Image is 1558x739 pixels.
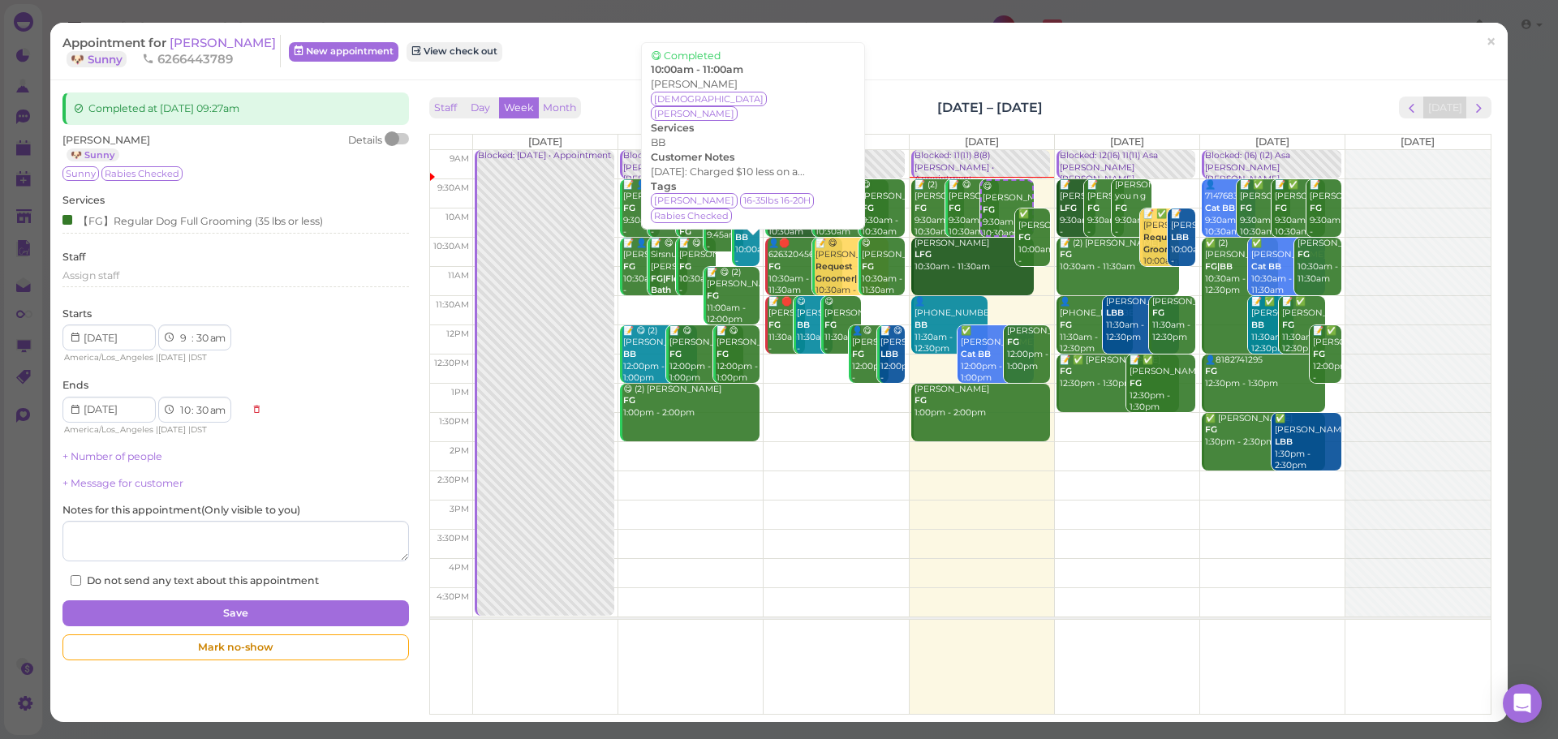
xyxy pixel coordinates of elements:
[1060,203,1077,213] b: LFG
[1204,238,1279,297] div: ✅ (2) [PERSON_NAME] 10:30am - 12:30pm
[1115,203,1127,213] b: FG
[1399,97,1424,118] button: prev
[1298,249,1310,260] b: FG
[71,575,81,586] input: Do not send any text about this appointment
[1309,179,1341,251] div: 📝 [PERSON_NAME] 9:30am - 10:30am
[1250,238,1325,297] div: ✅ [PERSON_NAME] 10:30am - 11:30am
[62,600,408,626] button: Save
[915,203,927,213] b: FG
[1205,424,1217,435] b: FG
[915,249,932,260] b: LFG
[1059,238,1180,273] div: 📝 (2) [PERSON_NAME] 10:30am - 11:30am
[1204,354,1325,390] div: 👤8182741295 12:30pm - 1:30pm
[62,193,105,208] label: Services
[445,212,469,222] span: 10am
[348,133,382,162] div: Details
[651,180,676,192] b: Tags
[622,179,660,251] div: 📝 👤😋 [PERSON_NAME] 9:30am - 10:30am
[142,51,233,67] span: 6266443789
[62,35,276,67] a: [PERSON_NAME] 🐶 Sunny
[735,232,748,243] b: BB
[62,378,88,393] label: Ends
[538,97,581,119] button: Month
[434,358,469,368] span: 12:30pm
[915,320,927,330] b: BB
[1152,307,1164,318] b: FG
[914,384,1051,419] div: [PERSON_NAME] 1:00pm - 2:00pm
[1129,354,1196,414] div: 📝 ✅ [PERSON_NAME] 12:30pm - 1:30pm
[1059,179,1096,251] div: 📝 [PERSON_NAME] 9:30am - 10:30am
[861,179,905,238] div: 😋 [PERSON_NAME] 9:30am - 10:30am
[678,238,716,309] div: 📝 😋 [PERSON_NAME] 10:30am - 11:30am
[734,208,760,280] div: 📝 😋 [PERSON_NAME] 10:00am - 11:00am
[982,181,1032,240] div: 😋 [PERSON_NAME] 9:30am - 10:30am
[1251,320,1264,330] b: BB
[170,35,276,50] span: [PERSON_NAME]
[62,503,300,518] label: Notes for this appointment ( Only visible to you )
[461,97,500,119] button: Day
[669,325,743,385] div: 📝 😋 [PERSON_NAME] 12:00pm - 1:00pm
[450,504,469,514] span: 3pm
[768,320,781,330] b: FG
[914,296,988,355] div: 👤[PHONE_NUMBER] 11:30am - 12:30pm
[862,261,874,272] b: FG
[707,290,719,301] b: FG
[651,151,734,163] b: Customer Notes
[1282,320,1294,330] b: FG
[1087,203,1100,213] b: FG
[797,320,810,330] b: BB
[1105,296,1180,344] div: [PERSON_NAME] 11:30am - 12:30pm
[651,273,684,296] b: FG|Flea Bath
[651,135,855,150] div: BB
[914,238,1035,273] div: [PERSON_NAME] 10:30am - 11:30am
[816,261,869,284] b: Request Groomer|FG
[1274,413,1341,472] div: ✅ [PERSON_NAME] 1:30pm - 2:30pm
[528,135,562,148] span: [DATE]
[433,241,469,251] span: 10:30am
[437,183,469,193] span: 9:30am
[915,395,927,406] b: FG
[651,193,738,208] span: [PERSON_NAME]
[1503,684,1542,723] div: Open Intercom Messenger
[1466,97,1491,118] button: next
[437,533,469,544] span: 3:30pm
[796,296,833,367] div: 😋 [PERSON_NAME] 11:30am - 12:30pm
[71,574,319,588] label: Do not send any text about this appointment
[1204,150,1341,198] div: Blocked: (16) (12) Asa [PERSON_NAME] [PERSON_NAME] • Appointment
[191,352,207,363] span: DST
[1007,337,1019,347] b: FG
[449,562,469,573] span: 4pm
[961,349,991,359] b: Cat BB
[436,299,469,310] span: 11:30am
[67,51,127,67] a: 🐶 Sunny
[1059,354,1180,390] div: 📝 ✅ [PERSON_NAME] 12:30pm - 1:30pm
[824,320,837,330] b: FG
[862,203,874,213] b: FG
[914,150,1051,186] div: Blocked: 11(11) 8(8) [PERSON_NAME] • Appointment
[706,194,743,265] div: 😋 [PERSON_NAME] 9:45am - 10:45am
[158,424,186,435] span: [DATE]
[740,193,814,208] span: 16-35lbs 16-20H
[717,349,729,359] b: FG
[1143,232,1197,255] b: Request Groomer|FG
[158,352,186,363] span: [DATE]
[1205,261,1233,272] b: FG|BB
[651,77,855,121] div: [PERSON_NAME]
[623,395,635,406] b: FG
[62,307,92,321] label: Starts
[1476,24,1506,62] a: ×
[1275,203,1287,213] b: FG
[852,349,864,359] b: FG
[477,150,614,162] div: Blocked: [DATE] • Appointment
[1006,325,1050,373] div: [PERSON_NAME] 12:00pm - 1:00pm
[622,384,760,419] div: 😋 (2) [PERSON_NAME] 1:00pm - 2:00pm
[651,92,767,106] span: [DEMOGRAPHIC_DATA]
[62,423,243,437] div: | |
[407,42,502,62] a: View check out
[62,212,323,229] div: 【FG】Regular Dog Full Grooming (35 lbs or less)
[768,238,842,297] div: 👤🛑 6263204565 10:30am - 11:30am
[437,475,469,485] span: 2:30pm
[948,179,999,238] div: 📝 😋 [PERSON_NAME] 9:30am - 10:30am
[1251,261,1281,272] b: Cat BB
[62,92,408,125] div: Completed at [DATE] 09:27am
